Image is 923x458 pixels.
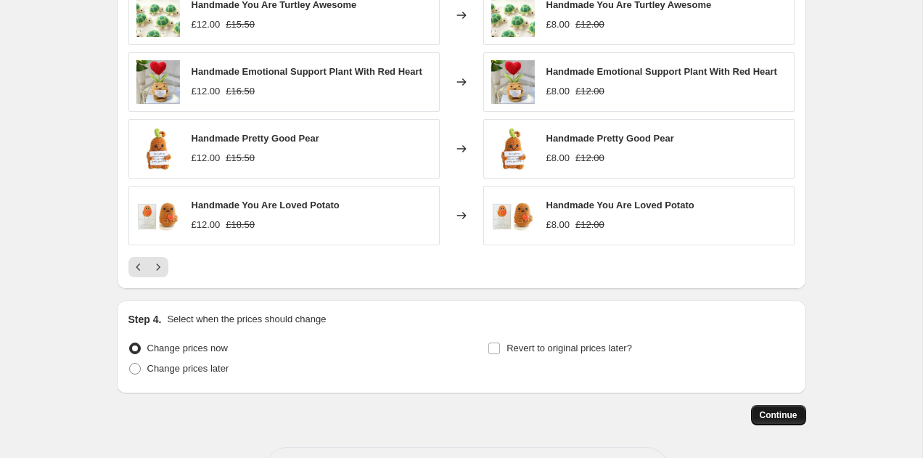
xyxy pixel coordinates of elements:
[192,66,422,77] span: Handmade Emotional Support Plant With Red Heart
[751,405,806,425] button: Continue
[136,194,180,237] img: handmade-you-are-loved-potato-6660203_80x.webp
[192,17,221,32] div: £12.00
[546,218,570,232] div: £8.00
[546,66,777,77] span: Handmade Emotional Support Plant With Red Heart
[192,84,221,99] div: £12.00
[147,363,229,374] span: Change prices later
[147,343,228,353] span: Change prices now
[192,218,221,232] div: £12.00
[128,257,149,277] button: Previous
[491,194,535,237] img: handmade-you-are-loved-potato-6660203_80x.webp
[226,17,255,32] strike: £15.50
[575,218,604,232] strike: £12.00
[148,257,168,277] button: Next
[226,151,255,165] strike: £15.50
[546,151,570,165] div: £8.00
[575,84,604,99] strike: £12.00
[226,218,255,232] strike: £18.50
[167,312,326,327] p: Select when the prices should change
[491,60,535,104] img: handmade-emotional-support-plant-with-red-heart-7499490_80x.webp
[760,409,797,421] span: Continue
[546,200,694,210] span: Handmade You Are Loved Potato
[226,84,255,99] strike: £16.50
[575,17,604,32] strike: £12.00
[546,133,674,144] span: Handmade Pretty Good Pear
[506,343,632,353] span: Revert to original prices later?
[136,127,180,171] img: handmade-pretty-good-pear-4956774_80x.webp
[192,151,221,165] div: £12.00
[546,84,570,99] div: £8.00
[136,60,180,104] img: handmade-emotional-support-plant-with-red-heart-7499490_80x.webp
[192,133,319,144] span: Handmade Pretty Good Pear
[192,200,340,210] span: Handmade You Are Loved Potato
[491,127,535,171] img: handmade-pretty-good-pear-4956774_80x.webp
[128,312,162,327] h2: Step 4.
[575,151,604,165] strike: £12.00
[128,257,168,277] nav: Pagination
[546,17,570,32] div: £8.00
